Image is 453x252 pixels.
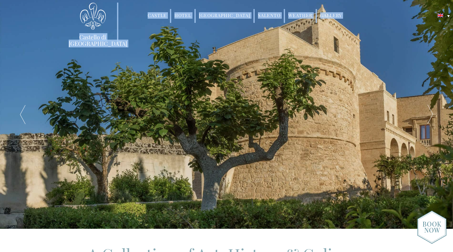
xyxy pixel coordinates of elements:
[148,12,167,20] a: Castle
[69,34,117,47] a: Castello di [GEOGRAPHIC_DATA]
[288,12,312,20] a: Weather
[174,12,191,20] a: Hotel
[80,3,106,30] img: Castello di Ugento
[438,14,443,17] img: English
[258,12,281,20] a: Salento
[199,12,250,20] a: [GEOGRAPHIC_DATA]
[320,12,342,20] a: Gallery
[417,210,447,244] img: new-booknow.png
